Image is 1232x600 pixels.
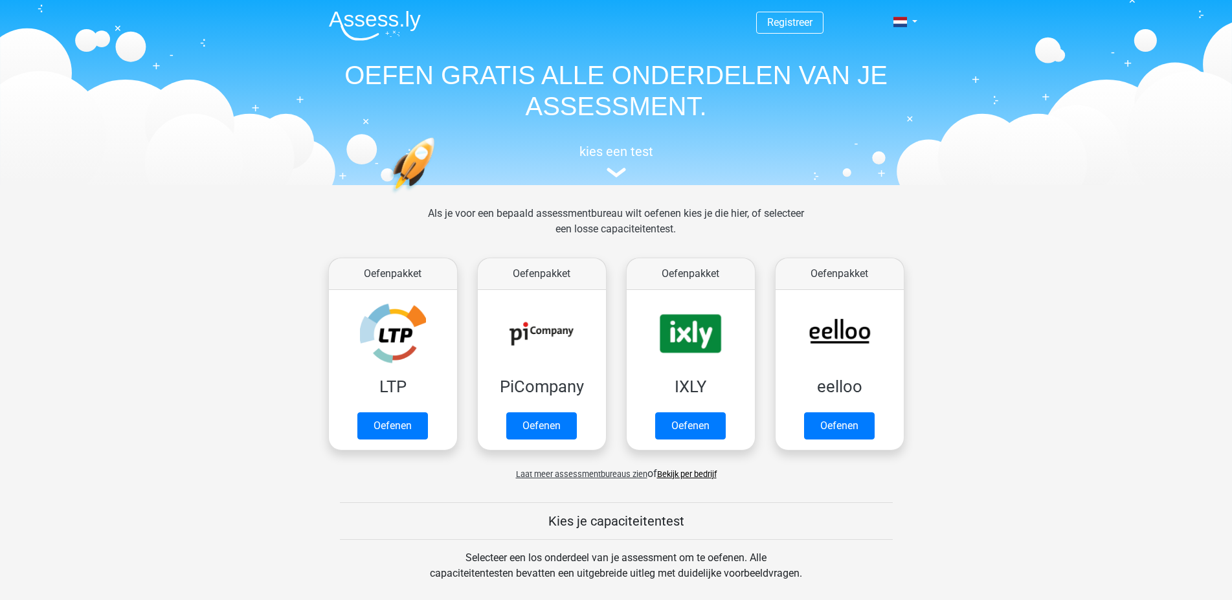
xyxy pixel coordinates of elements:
[319,60,914,122] h1: OEFEN GRATIS ALLE ONDERDELEN VAN JE ASSESSMENT.
[340,513,893,529] h5: Kies je capaciteitentest
[357,412,428,439] a: Oefenen
[418,206,814,252] div: Als je voor een bepaald assessmentbureau wilt oefenen kies je die hier, of selecteer een losse ca...
[319,456,914,482] div: of
[418,550,814,597] div: Selecteer een los onderdeel van je assessment om te oefenen. Alle capaciteitentesten bevatten een...
[390,137,485,254] img: oefenen
[657,469,717,479] a: Bekijk per bedrijf
[516,469,647,479] span: Laat meer assessmentbureaus zien
[329,10,421,41] img: Assessly
[804,412,875,439] a: Oefenen
[319,144,914,159] h5: kies een test
[319,144,914,178] a: kies een test
[607,168,626,177] img: assessment
[655,412,726,439] a: Oefenen
[767,16,812,28] a: Registreer
[506,412,577,439] a: Oefenen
